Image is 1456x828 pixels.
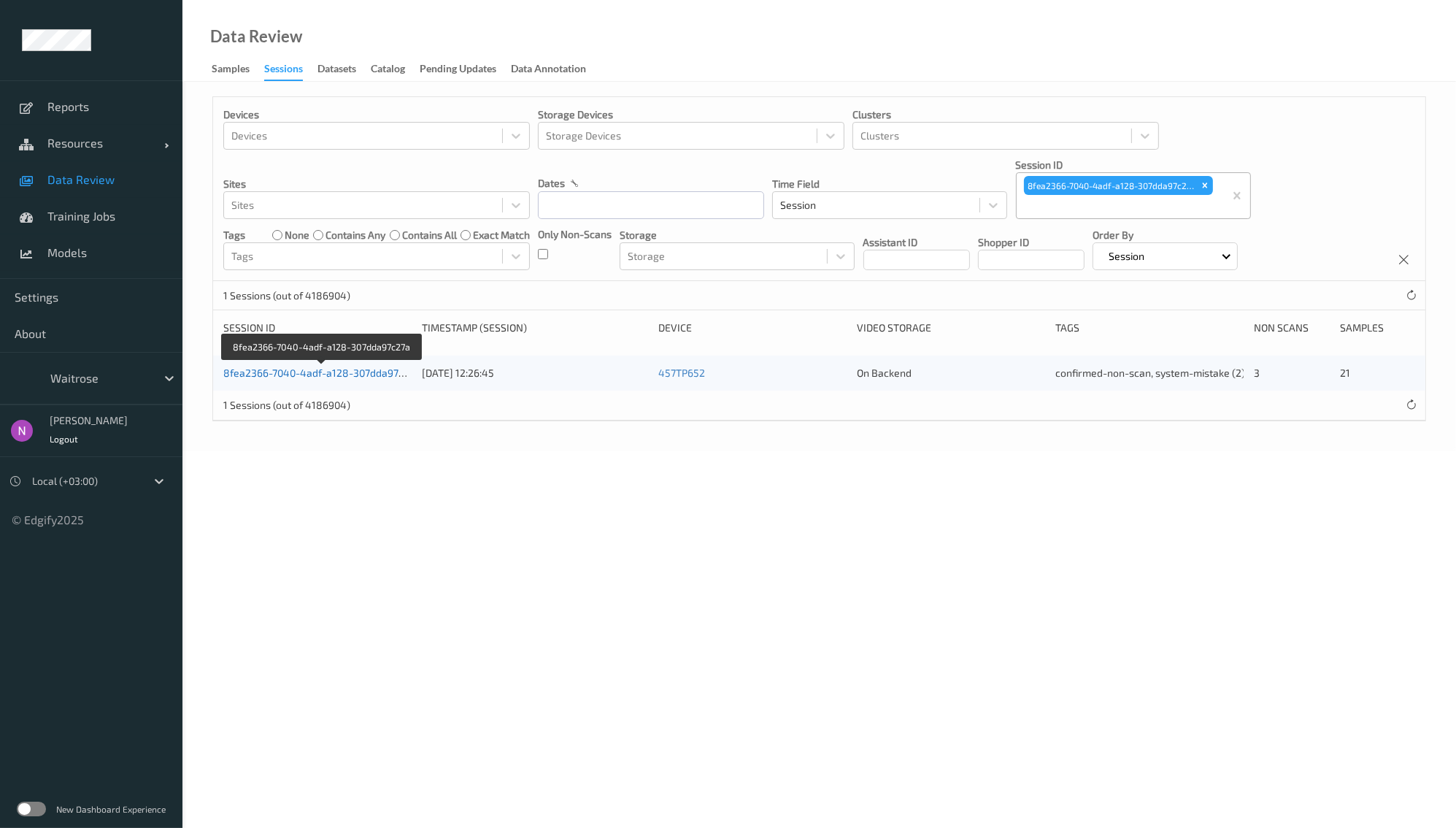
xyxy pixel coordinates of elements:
p: Assistant ID [863,235,970,250]
p: Clusters [852,107,1159,122]
span: 21 [1340,367,1350,379]
p: Storage [620,228,855,242]
a: Catalog [371,59,420,80]
div: Catalog [371,61,405,80]
div: Video Storage [857,321,1045,335]
p: Devices [223,107,530,122]
p: Storage Devices [538,107,844,122]
label: contains all [402,228,457,242]
label: contains any [326,228,385,242]
label: exact match [473,228,530,242]
div: Data Annotation [511,61,586,80]
p: Session ID [1016,158,1251,172]
p: 1 Sessions (out of 4186904) [223,398,350,413]
p: Sites [223,177,530,191]
p: 1 Sessions (out of 4186904) [223,288,350,303]
p: Only Non-Scans [538,227,612,242]
div: Remove 8fea2366-7040-4adf-a128-307dda97c27a [1197,176,1213,195]
div: Session ID [223,321,412,335]
div: Samples [1340,321,1415,335]
a: 457TP652 [658,367,705,379]
div: Data Review [210,29,302,44]
div: Datasets [317,61,356,80]
div: Device [658,321,847,335]
a: 8fea2366-7040-4adf-a128-307dda97c27a [223,367,420,379]
div: [DATE] 12:26:45 [422,366,648,380]
a: Data Annotation [511,59,601,80]
label: none [285,228,309,242]
div: Sessions [264,61,303,81]
a: Pending Updates [420,59,511,80]
p: dates [538,176,565,191]
span: 3 [1254,367,1260,379]
div: 8fea2366-7040-4adf-a128-307dda97c27a [1024,176,1197,195]
p: Order By [1093,228,1239,242]
div: Non Scans [1254,321,1329,335]
div: Tags [1055,321,1244,335]
div: On Backend [857,366,1045,380]
p: Time Field [772,177,1007,191]
p: Shopper ID [978,235,1085,250]
a: Datasets [317,59,371,80]
p: Tags [223,228,245,242]
div: Timestamp (Session) [422,321,648,335]
a: Samples [212,59,264,80]
div: Pending Updates [420,61,496,80]
p: Session [1103,249,1149,264]
div: Samples [212,61,250,80]
a: Sessions [264,59,317,81]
